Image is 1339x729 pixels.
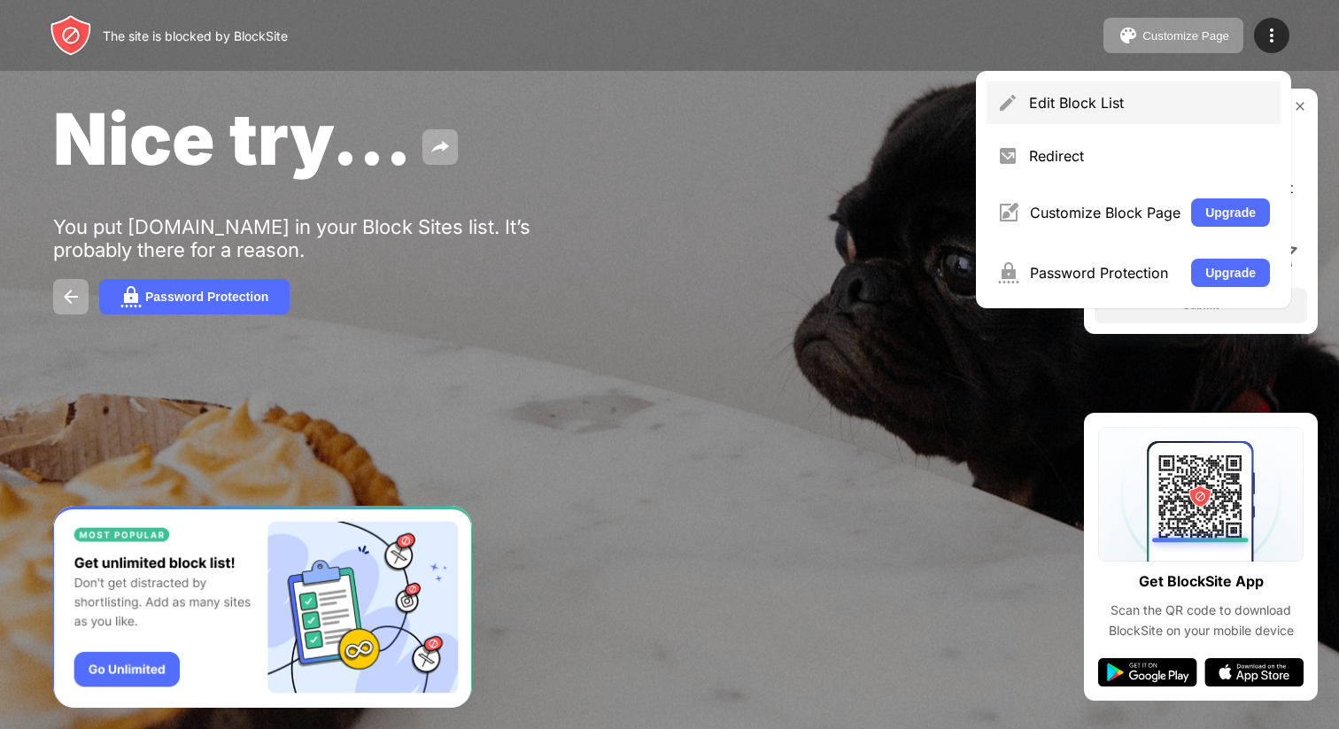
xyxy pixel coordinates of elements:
img: menu-redirect.svg [997,145,1018,167]
div: Customize Block Page [1030,204,1180,221]
img: menu-password.svg [997,262,1019,283]
div: Password Protection [145,290,268,304]
img: pallet.svg [1118,25,1139,46]
button: Password Protection [99,279,290,314]
div: Get BlockSite App [1139,569,1264,594]
img: share.svg [430,136,451,158]
div: Scan the QR code to download BlockSite on your mobile device [1098,601,1304,640]
iframe: Banner [53,506,472,709]
div: You put [DOMAIN_NAME] in your Block Sites list. It’s probably there for a reason. [53,215,600,261]
img: header-logo.svg [50,14,92,57]
div: Edit Block List [1029,94,1270,112]
img: password.svg [120,286,142,307]
div: Customize Page [1142,29,1229,43]
img: menu-icon.svg [1261,25,1282,46]
img: rate-us-close.svg [1293,99,1307,113]
img: menu-customize.svg [997,202,1019,223]
img: app-store.svg [1204,658,1304,686]
button: Upgrade [1191,198,1270,227]
button: Upgrade [1191,259,1270,287]
img: qrcode.svg [1098,427,1304,562]
button: Customize Page [1103,18,1243,53]
div: Password Protection [1030,264,1180,282]
img: google-play.svg [1098,658,1197,686]
span: Nice try... [53,96,412,182]
div: The site is blocked by BlockSite [103,28,288,43]
img: back.svg [60,286,81,307]
img: menu-pencil.svg [997,92,1018,113]
div: Redirect [1029,147,1270,165]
